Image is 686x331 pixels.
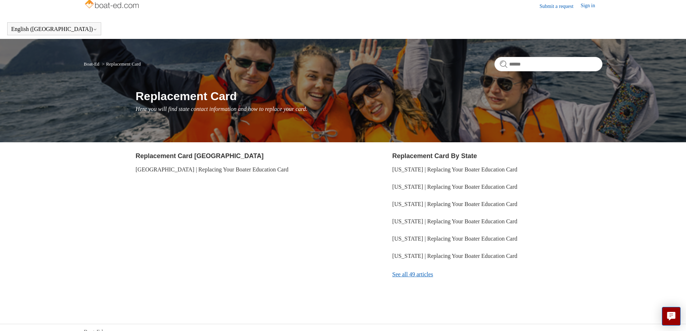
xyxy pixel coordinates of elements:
a: Replacement Card [GEOGRAPHIC_DATA] [136,152,264,160]
li: Replacement Card [100,61,141,67]
button: Live chat [662,307,681,326]
a: Sign in [580,2,602,10]
a: Boat-Ed [84,61,99,67]
a: [US_STATE] | Replacing Your Boater Education Card [392,236,517,242]
a: [US_STATE] | Replacing Your Boater Education Card [392,166,517,173]
a: [US_STATE] | Replacing Your Boater Education Card [392,218,517,224]
button: English ([GEOGRAPHIC_DATA]) [11,26,97,32]
p: Here you will find state contact information and how to replace your card. [136,105,602,113]
a: [US_STATE] | Replacing Your Boater Education Card [392,253,517,259]
a: [GEOGRAPHIC_DATA] | Replacing Your Boater Education Card [136,166,289,173]
a: [US_STATE] | Replacing Your Boater Education Card [392,201,517,207]
li: Boat-Ed [84,61,101,67]
input: Search [494,57,602,71]
a: Replacement Card By State [392,152,477,160]
a: See all 49 articles [392,265,602,284]
a: [US_STATE] | Replacing Your Boater Education Card [392,184,517,190]
a: Submit a request [539,3,580,10]
h1: Replacement Card [136,88,602,105]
